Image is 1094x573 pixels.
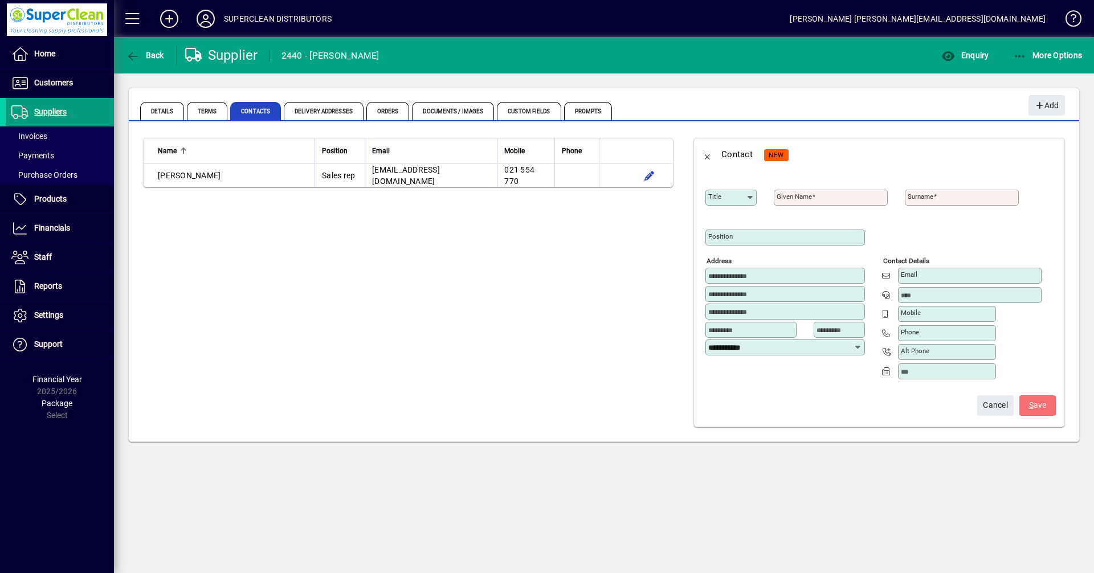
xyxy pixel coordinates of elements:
[901,347,929,355] mat-label: Alt Phone
[158,145,308,157] div: Name
[34,78,73,87] span: Customers
[977,395,1014,416] button: Cancel
[1010,45,1085,66] button: More Options
[315,164,365,187] td: Sales rep
[6,165,114,185] a: Purchase Orders
[151,9,187,29] button: Add
[123,45,167,66] button: Back
[564,102,613,120] span: Prompts
[140,102,184,120] span: Details
[412,102,494,120] span: Documents / Images
[6,330,114,359] a: Support
[34,339,63,349] span: Support
[562,145,592,157] div: Phone
[372,165,440,186] span: [EMAIL_ADDRESS][DOMAIN_NAME]
[372,145,390,157] span: Email
[1029,400,1034,410] span: S
[322,145,358,157] div: Position
[790,10,1046,28] div: [PERSON_NAME] [PERSON_NAME][EMAIL_ADDRESS][DOMAIN_NAME]
[42,399,72,408] span: Package
[6,301,114,330] a: Settings
[34,49,55,58] span: Home
[6,40,114,68] a: Home
[34,281,62,290] span: Reports
[187,9,224,29] button: Profile
[6,185,114,214] a: Products
[185,46,258,64] div: Supplier
[1034,96,1059,115] span: Add
[938,45,991,66] button: Enquiry
[6,126,114,146] a: Invoices
[694,141,721,168] button: Back
[908,193,933,200] mat-label: Surname
[1057,2,1080,39] a: Knowledge Base
[1019,395,1056,416] button: Save
[901,328,919,336] mat-label: Phone
[901,271,917,279] mat-label: Email
[11,170,77,179] span: Purchase Orders
[34,223,70,232] span: Financials
[281,47,379,65] div: 2440 - [PERSON_NAME]
[1029,396,1047,415] span: ave
[322,145,348,157] span: Position
[708,232,733,240] mat-label: Position
[562,145,582,157] span: Phone
[284,102,364,120] span: Delivery Addresses
[6,272,114,301] a: Reports
[1028,95,1065,116] button: Add
[504,165,534,186] span: 021 554 770
[901,309,921,317] mat-label: Mobile
[158,171,221,180] span: [PERSON_NAME]
[34,107,67,116] span: Suppliers
[941,51,989,60] span: Enquiry
[366,102,410,120] span: Orders
[126,51,164,60] span: Back
[769,152,784,159] span: NEW
[6,69,114,97] a: Customers
[504,145,525,157] span: Mobile
[777,193,812,200] mat-label: Given name
[11,151,54,160] span: Payments
[6,243,114,272] a: Staff
[11,132,47,141] span: Invoices
[6,146,114,165] a: Payments
[187,102,228,120] span: Terms
[504,145,548,157] div: Mobile
[497,102,561,120] span: Custom Fields
[224,10,332,28] div: SUPERCLEAN DISTRIBUTORS
[6,214,114,243] a: Financials
[983,396,1008,415] span: Cancel
[708,193,721,200] mat-label: Title
[34,194,67,203] span: Products
[1013,51,1083,60] span: More Options
[721,145,753,163] div: Contact
[32,375,82,384] span: Financial Year
[230,102,281,120] span: Contacts
[34,310,63,320] span: Settings
[114,45,177,66] app-page-header-button: Back
[372,145,490,157] div: Email
[34,252,52,261] span: Staff
[158,145,177,157] span: Name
